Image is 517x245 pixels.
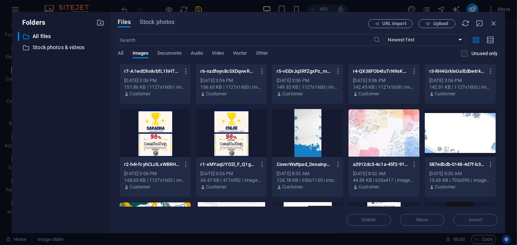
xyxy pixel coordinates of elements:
p: r4-QX38FOb4tuTrN9sKARqPNA.jpg [353,68,408,75]
p: All files [33,32,91,41]
button: URL import [368,19,413,28]
div: [DATE] 3:06 PM [277,77,339,84]
span: Audio [191,49,203,59]
p: Customer [282,184,303,190]
div: [DATE] 8:32 AM [277,170,339,177]
p: r7-A1wdOhnkrbfL1hHTr8Ze6w.jpg [124,68,179,75]
div: 149.32 KB | 1127x1600 | image/jpeg [277,84,339,91]
p: Displays only files that are not in use on the website. Files added during this session can still... [471,50,498,57]
i: Minimize [476,19,484,27]
p: Customer [358,184,379,190]
div: ​ [18,32,19,41]
span: All [118,49,123,59]
div: [DATE] 3:06 PM [200,170,263,177]
p: r6-nzdfeyn8c5XDqvwRwKIbJQ.jpg [200,68,256,75]
div: 142.31 KB | 1127x1600 | image/jpeg [429,84,491,91]
input: Search [118,34,373,46]
p: Customer [130,184,151,190]
div: 156.63 KB | 1127x1600 | image/jpeg [200,84,263,91]
span: Vector [233,49,247,59]
span: Documents [157,49,182,59]
button: Upload [418,19,456,28]
div: [DATE] 8:32 AM [353,170,415,177]
p: r3-RH4GrkleUalEdbwtrk3ayw.jpg [429,68,484,75]
p: r5-vEiDrJq3RfZgxPz_mE5JnQ.jpg [277,68,332,75]
i: Close [490,19,498,27]
div: [DATE] 3:06 PM [353,77,415,84]
p: Customer [206,91,227,97]
i: Create new folder [96,18,104,27]
div: [DATE] 3:06 PM [200,77,263,84]
span: Other [256,49,268,59]
p: Customer [435,91,456,97]
div: 151.86 KB | 1127x1600 | image/jpeg [124,84,186,91]
p: r2-h4i-fcyhCLclLxWBRHuweg.jpg [124,161,179,168]
p: r1-xMYaqUYD2l_F_Q1gLbK3tA.jpg [200,161,256,168]
p: a2912dc3-4c1a-45f2-91b2-3974502d07fb-Eq3vSOtE3y-A8KQ7n8L3aA.jpeg [353,161,408,168]
p: Customer [206,184,227,190]
span: Files [118,18,131,27]
div: 142.45 KB | 1127x1600 | image/jpeg [353,84,415,91]
div: [DATE] 3:06 PM [124,77,186,84]
span: Stock photos [140,18,174,27]
p: 587edbdb-0148-4d7f-b3ba-840c9849a320-BDC12duBqcL7fSBkiYXafg.jpeg [429,161,484,168]
div: 34.47 KB | 417x592 | image/jpeg [200,177,263,184]
div: 124.78 KB | 650x1155 | image/jpeg [277,177,339,184]
div: Stock photos & videos [18,43,104,52]
p: CoverWattpad_DesainpamfletDesainbanner-SZwsLPnoBrqN8Vzy1yYKeg.jpeg [277,161,332,168]
p: Customer [435,184,456,190]
span: Upload [433,21,448,26]
div: 44.59 KB | 626x417 | image/jpeg [353,177,415,184]
div: [DATE] 8:32 AM [429,170,491,177]
p: Stock photos & videos [33,43,91,52]
span: Images [133,49,149,59]
div: 148.63 KB | 1127x1600 | image/jpeg [124,177,186,184]
p: Customer [282,91,303,97]
p: Customer [130,91,151,97]
span: Video [212,49,224,59]
i: Reload [461,19,470,27]
div: [DATE] 3:06 PM [429,77,491,84]
div: 15.43 KB | 700x395 | image/jpeg [429,177,491,184]
span: URL import [382,21,406,26]
p: Customer [358,91,379,97]
div: [DATE] 3:06 PM [124,170,186,177]
p: Folders [18,18,45,27]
